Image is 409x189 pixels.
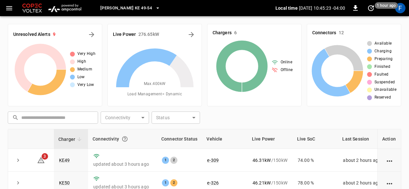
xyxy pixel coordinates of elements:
[53,31,55,38] h6: 9
[100,5,152,12] span: [PERSON_NAME] KE 49-54
[170,179,177,186] div: 2
[202,129,247,149] th: Vehicle
[113,31,136,38] h6: Live Power
[93,161,152,167] p: updated about 3 hours ago
[213,29,232,37] h6: Chargers
[13,155,23,165] button: expand row
[144,81,166,87] span: Max. 400 kW
[395,3,405,13] div: profile-icon
[119,133,131,145] button: Connection between the charger and our software.
[46,2,84,14] img: ampcontrol.io logo
[13,178,23,188] button: expand row
[157,129,202,149] th: Connector Status
[374,79,395,86] span: Suspended
[59,158,70,163] a: KE49
[77,58,86,65] span: High
[275,5,298,11] p: Local time
[207,180,219,185] a: e-326
[338,149,386,172] td: about 2 hours ago
[247,129,293,149] th: Live Power
[312,29,336,37] h6: Connectors
[253,180,287,186] div: / 150 kW
[281,67,293,73] span: Offline
[127,91,182,98] span: Load Management = Dynamic
[58,135,84,143] span: Charger
[59,180,70,185] a: KE50
[186,29,196,40] button: Energy Overview
[374,48,392,55] span: Charging
[299,5,345,11] p: [DATE] 10:45:23 -04:00
[293,129,338,149] th: Live SoC
[339,29,344,37] h6: 12
[374,56,393,62] span: Preparing
[385,180,394,186] div: action cell options
[253,157,287,163] div: / 150 kW
[281,59,292,66] span: Online
[207,158,219,163] a: e-309
[162,179,169,186] div: 1
[377,129,401,149] th: Action
[77,51,96,57] span: Very High
[13,31,50,38] h6: Unresolved Alerts
[374,87,396,93] span: Unavailable
[170,157,177,164] div: 2
[366,3,376,13] button: set refresh interval
[338,129,386,149] th: Last Session
[253,180,271,186] p: 46.21 kW
[253,157,271,163] p: 46.31 kW
[77,82,94,88] span: Very Low
[42,153,48,160] span: 3
[374,94,391,101] span: Reserved
[93,133,152,145] div: Connectivity
[162,157,169,164] div: 1
[37,157,45,162] a: 3
[374,64,390,70] span: Finished
[385,157,394,163] div: action cell options
[98,2,163,15] button: [PERSON_NAME] KE 49-54
[21,2,43,14] img: Customer Logo
[77,66,92,73] span: Medium
[374,40,392,47] span: Available
[86,29,97,40] button: All Alerts
[293,149,338,172] td: 74.00 %
[77,74,85,80] span: Low
[374,71,389,78] span: Faulted
[375,2,398,9] span: 1 hour ago
[234,29,237,37] h6: 6
[138,31,159,38] h6: 276.65 kW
